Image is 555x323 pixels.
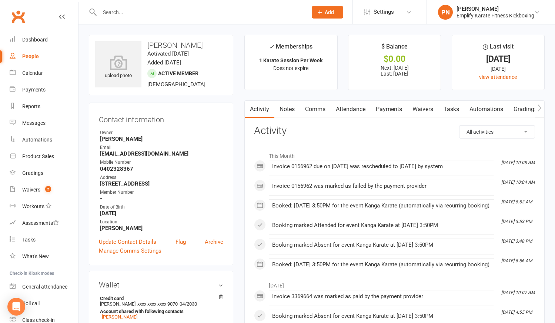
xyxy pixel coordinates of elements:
span: Does not expire [273,65,308,71]
strong: - [100,195,223,202]
a: Attendance [331,101,371,118]
a: Manage Comms Settings [99,246,161,255]
i: [DATE] 5:56 AM [501,258,532,263]
div: Invoice 3369664 was marked as paid by the payment provider [272,293,491,300]
div: Class check-in [22,317,55,323]
a: Payments [371,101,407,118]
span: xxxx xxxx xxxx 9070 [137,301,178,307]
a: What's New [10,248,78,265]
div: upload photo [95,55,141,80]
div: Booked: [DATE] 3:50PM for the event Kanga Karate (automatically via recurring booking) [272,262,491,268]
a: Activity [245,101,274,118]
a: People [10,48,78,65]
li: This Month [254,148,535,160]
div: Roll call [22,300,40,306]
h3: Wallet [99,281,223,289]
div: Address [100,174,223,181]
div: Booked: [DATE] 3:50PM for the event Kanga Karate (automatically via recurring booking) [272,203,491,209]
div: Booking marked Attended for event Kanga Karate at [DATE] 3:50PM [272,222,491,229]
li: [DATE] [254,278,535,290]
div: Location [100,219,223,226]
div: Invoice 0156962 was marked as failed by the payment provider [272,183,491,189]
div: Booking marked Absent for event Kanga Karate at [DATE] 3:50PM [272,242,491,248]
a: Notes [274,101,300,118]
div: Waivers [22,187,40,193]
div: $0.00 [355,55,434,63]
div: Mobile Number [100,159,223,166]
div: [PERSON_NAME] [457,6,534,12]
span: 2 [45,186,51,192]
a: Tasks [10,232,78,248]
i: [DATE] 4:55 PM [501,310,532,315]
strong: 0402328367 [100,166,223,172]
strong: [PERSON_NAME] [100,225,223,232]
span: Settings [374,4,394,20]
div: [DATE] [459,55,538,63]
strong: [EMAIL_ADDRESS][DOMAIN_NAME] [100,150,223,157]
a: Messages [10,115,78,131]
a: General attendance kiosk mode [10,279,78,295]
a: Comms [300,101,331,118]
h3: Contact information [99,113,223,124]
a: Automations [10,131,78,148]
div: [DATE] [459,65,538,73]
a: Reports [10,98,78,115]
a: Assessments [10,215,78,232]
a: Product Sales [10,148,78,165]
i: [DATE] 10:04 AM [501,180,535,185]
h3: Activity [254,125,535,137]
div: Reports [22,103,40,109]
div: Gradings [22,170,43,176]
a: Gradings [10,165,78,182]
a: Waivers 2 [10,182,78,198]
strong: [DATE] [100,210,223,217]
div: General attendance [22,284,67,290]
a: Archive [205,237,223,246]
div: Calendar [22,70,43,76]
div: Member Number [100,189,223,196]
time: Added [DATE] [147,59,181,66]
a: Calendar [10,65,78,81]
strong: [STREET_ADDRESS] [100,180,223,187]
a: Dashboard [10,31,78,48]
a: Payments [10,81,78,98]
div: Memberships [269,42,312,56]
i: [DATE] 10:07 AM [501,290,535,295]
div: Dashboard [22,37,48,43]
a: Tasks [438,101,464,118]
i: [DATE] 3:48 PM [501,239,532,244]
div: Invoice 0156962 due on [DATE] was rescheduled to [DATE] by system [272,163,491,170]
input: Search... [97,7,302,17]
li: [PERSON_NAME] [99,294,223,321]
strong: 1 Karate Session Per Week [259,57,322,63]
strong: Credit card [100,296,220,301]
a: Clubworx [9,7,27,26]
div: Booking marked Absent for event Kanga Karate at [DATE] 3:50PM [272,313,491,319]
a: [PERSON_NAME] [102,314,137,320]
span: Active member [158,70,198,76]
div: Tasks [22,237,36,243]
a: Automations [464,101,508,118]
div: Owner [100,129,223,136]
strong: [PERSON_NAME] [100,136,223,142]
time: Activated [DATE] [147,50,189,57]
div: What's New [22,253,49,259]
i: [DATE] 5:52 AM [501,199,532,204]
span: 04/2030 [180,301,197,307]
div: Date of Birth [100,204,223,211]
a: Update Contact Details [99,237,156,246]
div: Assessments [22,220,59,226]
a: Flag [175,237,186,246]
p: Next: [DATE] Last: [DATE] [355,65,434,77]
div: Workouts [22,203,44,209]
a: Workouts [10,198,78,215]
strong: Account shared with following contacts [100,309,220,314]
div: $ Balance [381,42,408,55]
div: Payments [22,87,46,93]
i: [DATE] 3:53 PM [501,219,532,224]
span: Add [325,9,334,15]
div: PN [438,5,453,20]
div: Open Intercom Messenger [7,298,25,316]
i: ✓ [269,43,274,50]
h3: [PERSON_NAME] [95,41,227,49]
